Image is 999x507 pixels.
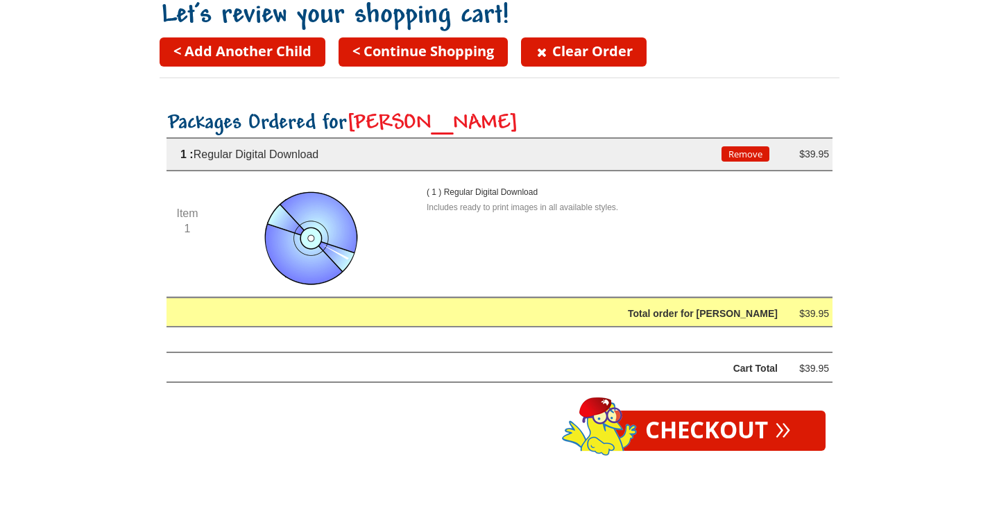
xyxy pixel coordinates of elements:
p: Includes ready to print images in all available styles. [427,200,808,216]
div: Cart Total [202,360,778,377]
h2: Packages Ordered for [166,112,832,136]
a: < Continue Shopping [339,37,508,67]
a: < Add Another Child [160,37,325,67]
a: Clear Order [521,37,647,67]
div: $39.95 [787,305,829,323]
div: $39.95 [787,360,829,377]
div: $39.95 [787,146,829,163]
span: [PERSON_NAME] [347,112,518,135]
p: ( 1 ) Regular Digital Download [427,185,565,200]
div: Item 1 [166,206,208,236]
div: Total order for [PERSON_NAME] [202,305,778,323]
span: 1 : [180,148,194,160]
a: Checkout» [610,411,826,451]
img: item image [260,185,364,289]
div: Regular Digital Download [166,146,721,163]
span: » [775,419,791,434]
div: Remove [721,146,763,163]
button: Remove [721,146,769,162]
